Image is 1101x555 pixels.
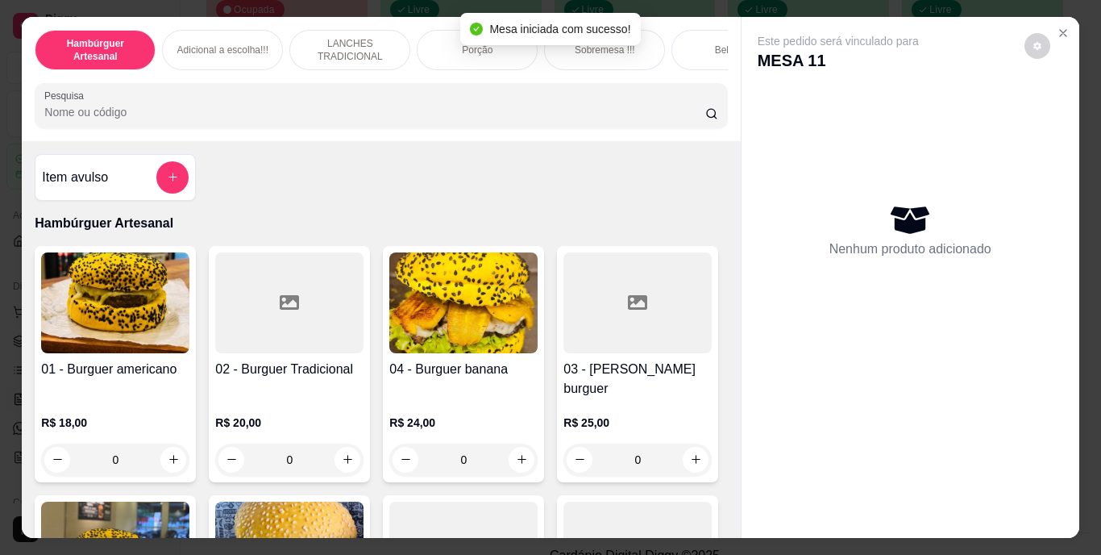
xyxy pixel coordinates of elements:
[489,23,630,35] span: Mesa iniciada com sucesso!
[334,447,360,473] button: increase-product-quantity
[44,104,705,120] input: Pesquisa
[470,23,483,35] span: check-circle
[1024,33,1050,59] button: decrease-product-quantity
[44,89,89,102] label: Pesquisa
[44,447,70,473] button: decrease-product-quantity
[41,252,189,353] img: product-image
[41,360,189,379] h4: 01 - Burguer americano
[567,447,592,473] button: decrease-product-quantity
[215,415,364,431] p: R$ 20,00
[48,37,142,63] p: Hambúrguer Artesanal
[389,360,538,379] h4: 04 - Burguer banana
[35,214,727,233] p: Hambúrguer Artesanal
[1050,20,1076,46] button: Close
[563,415,712,431] p: R$ 25,00
[215,360,364,379] h4: 02 - Burguer Tradicional
[758,49,919,72] p: MESA 11
[509,447,534,473] button: increase-product-quantity
[462,44,492,56] p: Porção
[758,33,919,49] p: Este pedido será vinculado para
[41,415,189,431] p: R$ 18,00
[393,447,418,473] button: decrease-product-quantity
[177,44,268,56] p: Adicional a escolha!!!
[156,161,189,194] button: add-separate-item
[218,447,244,473] button: decrease-product-quantity
[715,44,750,56] p: Bebidas
[829,240,991,259] p: Nenhum produto adicionado
[160,447,186,473] button: increase-product-quantity
[389,252,538,353] img: product-image
[42,168,108,187] h4: Item avulso
[683,447,708,473] button: increase-product-quantity
[389,415,538,431] p: R$ 24,00
[575,44,635,56] p: Sobremesa !!!
[303,37,397,63] p: LANCHES TRADICIONAL
[563,360,712,399] h4: 03 - [PERSON_NAME] burguer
